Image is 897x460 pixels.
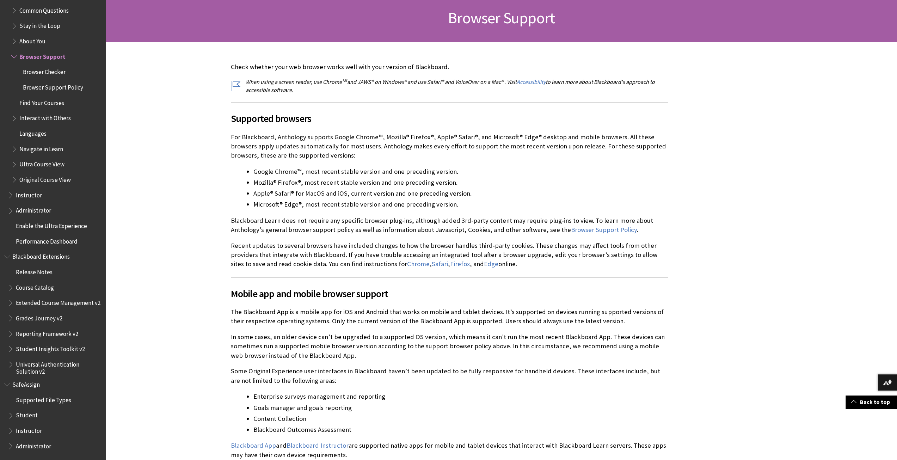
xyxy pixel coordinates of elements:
[253,178,668,188] li: Mozilla® Firefox®, most recent stable version and one preceding version.
[19,174,71,183] span: Original Course View
[16,282,54,291] span: Course Catalog
[16,328,78,337] span: Reporting Framework v2
[23,81,83,91] span: Browser Support Policy
[407,260,430,268] a: Chrome
[16,343,85,352] span: Student Insights Toolkit v2
[231,441,276,450] a: Blackboard App
[19,51,66,60] span: Browser Support
[231,133,668,160] p: For Blackboard, Anthology supports Google Chrome™, Mozilla® Firefox®, Apple® Safari®, and Microso...
[16,358,101,375] span: Universal Authentication Solution v2
[253,200,668,209] li: Microsoft® Edge®, most recent stable version and one preceding version.
[19,5,69,14] span: Common Questions
[484,260,498,268] a: Edge
[231,441,668,459] p: and are supported native apps for mobile and tablet devices that interact with Blackboard Learn s...
[16,440,51,450] span: Administrator
[253,167,668,177] li: Google Chrome™, most recent stable version and one preceding version.
[16,425,42,434] span: Instructor
[448,8,555,27] span: Browser Support
[16,205,51,214] span: Administrator
[19,143,63,153] span: Navigate in Learn
[231,307,668,326] p: The Blackboard App is a mobile app for iOS and Android that works on mobile and tablet devices. I...
[4,379,102,452] nav: Book outline for Blackboard SafeAssign
[19,20,60,30] span: Stay in the Loop
[16,266,53,276] span: Release Notes
[23,66,66,76] span: Browser Checker
[253,189,668,198] li: Apple® Safari® for MacOS and iOS, current version and one preceding version.
[16,312,62,322] span: Grades Journey v2
[253,414,668,424] li: Content Collection
[253,403,668,413] li: Goals manager and goals reporting
[287,441,349,450] a: Blackboard Instructor
[342,78,347,83] sup: TM
[231,216,668,234] p: Blackboard Learn does not require any specific browser plug-ins, although added 3rd-party content...
[231,332,668,360] p: In some cases, an older device can’t be upgraded to a supported OS version, which means it can't ...
[231,286,668,301] span: Mobile app and mobile browser support
[16,410,38,419] span: Student
[450,260,470,268] a: Firefox
[231,241,668,269] p: Recent updates to several browsers have included changes to how the browser handles third-party c...
[16,297,100,306] span: Extended Course Management v2
[19,128,47,137] span: Languages
[231,111,668,126] span: Supported browsers
[19,35,45,45] span: About You
[19,112,71,122] span: Interact with Others
[19,159,64,168] span: Ultra Course View
[16,220,87,229] span: Enable the Ultra Experience
[571,226,637,234] a: Browser Support Policy
[253,392,668,401] li: Enterprise surveys management and reporting
[16,235,78,245] span: Performance Dashboard
[231,78,668,94] p: When using a screen reader, use Chrome and JAWS® on Windows® and use Safari® and VoiceOver on a M...
[253,425,668,435] li: Blackboard Outcomes Assessment
[12,379,40,388] span: SafeAssign
[19,97,64,106] span: Find Your Courses
[16,189,42,199] span: Instructor
[432,260,448,268] a: Safari
[231,367,668,385] p: Some Original Experience user interfaces in Blackboard haven’t been updated to be fully responsiv...
[4,251,102,375] nav: Book outline for Blackboard Extensions
[846,395,897,409] a: Back to top
[231,62,668,72] p: Check whether your web browser works well with your version of Blackboard.
[12,251,70,260] span: Blackboard Extensions
[517,78,546,86] a: Accessibility
[16,394,71,404] span: Supported File Types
